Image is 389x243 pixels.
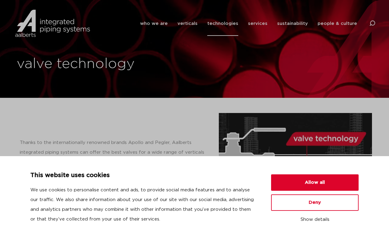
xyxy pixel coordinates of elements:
[20,138,207,167] p: Thanks to the internationally renowned brands Apollo and Pegler, Aalberts integrated piping syste...
[17,54,191,74] h1: valve technology
[140,11,168,36] a: who we are
[318,11,357,36] a: people & culture
[207,11,238,36] a: technologies
[277,11,308,36] a: sustainability
[271,174,359,191] button: Allow all
[248,11,267,36] a: services
[30,185,256,224] p: We use cookies to personalise content and ads, to provide social media features and to analyse ou...
[271,194,359,211] button: Deny
[30,171,256,180] p: This website uses cookies
[140,11,357,36] nav: Menu
[177,11,198,36] a: verticals
[271,214,359,225] button: Show details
